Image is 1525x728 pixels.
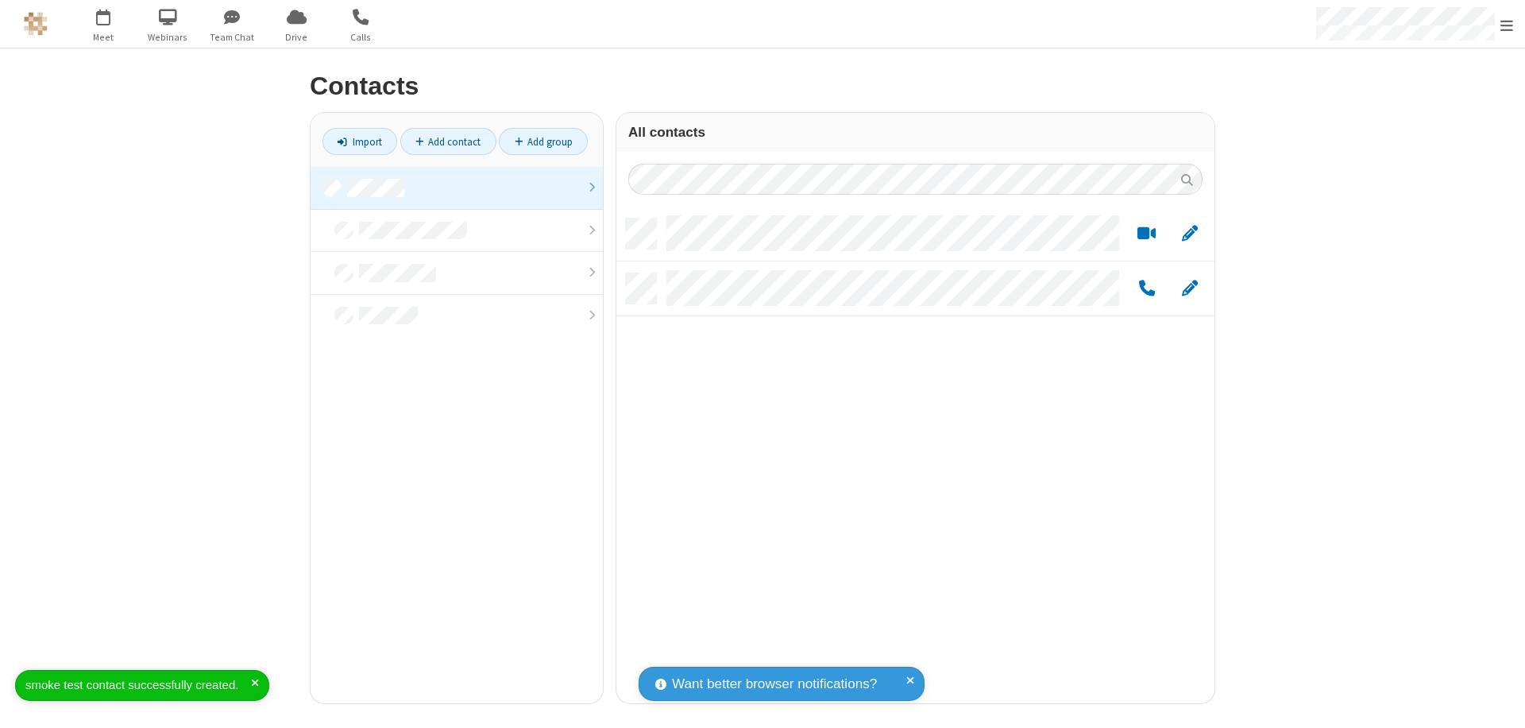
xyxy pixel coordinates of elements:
a: Import [322,128,397,155]
span: Team Chat [203,30,262,45]
span: Meet [74,30,133,45]
span: Webinars [138,30,198,45]
h3: All contacts [628,125,1203,140]
h2: Contacts [310,72,1215,100]
a: Add group [499,128,588,155]
span: Want better browser notifications? [672,674,877,695]
button: Edit [1174,279,1205,299]
div: smoke test contact successfully created. [25,676,251,695]
button: Edit [1174,224,1205,244]
button: Call by phone [1131,279,1162,299]
span: Drive [267,30,326,45]
span: Calls [331,30,391,45]
img: QA Selenium DO NOT DELETE OR CHANGE [24,12,48,36]
a: Add contact [400,128,496,155]
button: Start a video meeting [1131,224,1162,244]
div: grid [616,207,1214,703]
